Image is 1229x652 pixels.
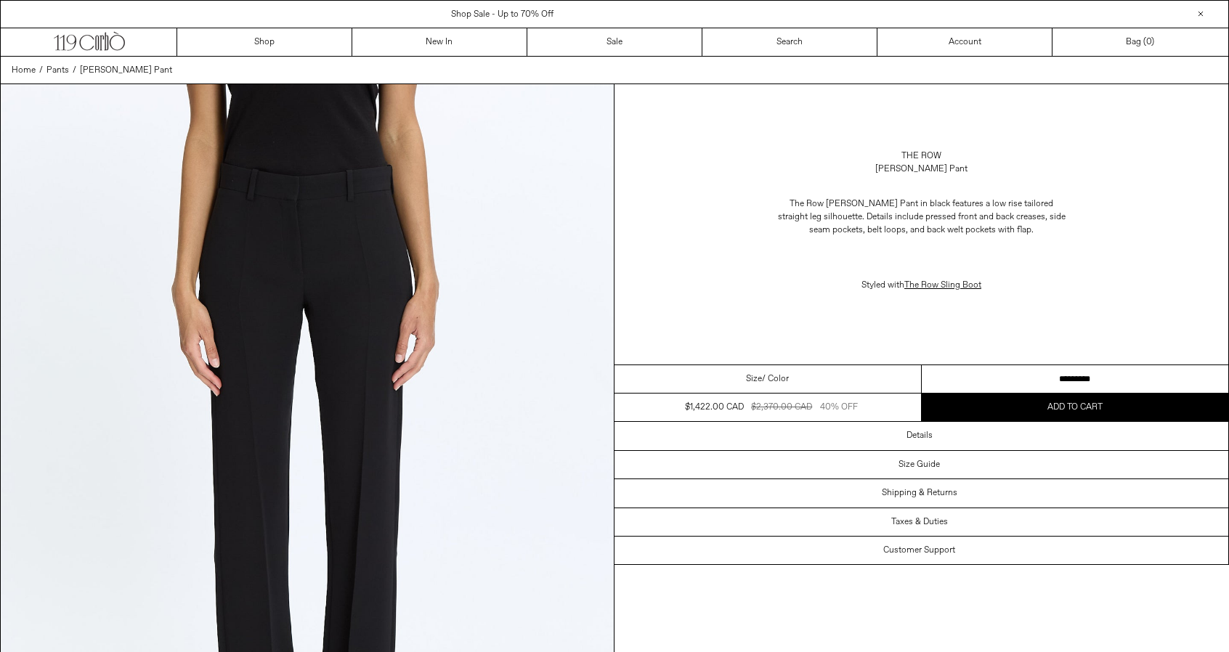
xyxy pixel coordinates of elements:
[751,401,812,414] div: $2,370.00 CAD
[877,28,1052,56] a: Account
[39,64,43,77] span: /
[1146,36,1151,48] span: 0
[352,28,527,56] a: New In
[906,431,933,441] h3: Details
[46,64,69,77] a: Pants
[177,28,352,56] a: Shop
[904,280,981,291] a: The Row Sling Boot
[901,150,941,163] a: The Row
[1052,28,1228,56] a: Bag ()
[899,460,940,470] h3: Size Guide
[12,65,36,76] span: Home
[882,488,957,498] h3: Shipping & Returns
[80,64,172,77] a: [PERSON_NAME] Pant
[776,190,1067,244] p: The Row [PERSON_NAME] Pant in black features a low rise tailored straight leg silhouette. Details...
[451,9,553,20] a: Shop Sale - Up to 70% Off
[73,64,76,77] span: /
[861,280,981,291] span: Styled with
[80,65,172,76] span: [PERSON_NAME] Pant
[875,163,968,176] div: [PERSON_NAME] Pant
[922,394,1229,421] button: Add to cart
[12,64,36,77] a: Home
[746,372,762,386] span: Size
[762,372,789,386] span: / Color
[685,401,744,414] div: $1,422.00 CAD
[46,65,69,76] span: Pants
[1047,402,1103,413] span: Add to cart
[527,28,702,56] a: Sale
[820,401,858,414] div: 40% OFF
[1146,36,1154,49] span: )
[702,28,877,56] a: Search
[891,517,948,527] h3: Taxes & Duties
[883,545,955,555] h3: Customer Support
